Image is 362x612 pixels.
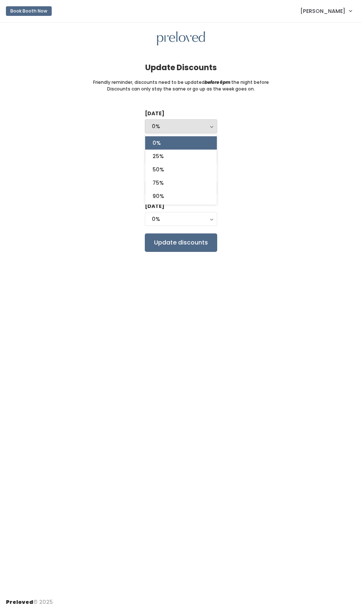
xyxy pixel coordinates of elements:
div: 0% [152,215,210,223]
button: 0% [145,212,217,226]
span: 50% [153,165,164,174]
span: 90% [153,192,164,200]
small: Friendly reminder, discounts need to be updated the night before [93,79,269,86]
span: [PERSON_NAME] [300,7,345,15]
small: Discounts can only stay the same or go up as the week goes on. [107,86,255,92]
span: 0% [153,139,161,147]
span: Preloved [6,598,33,606]
span: 75% [153,179,164,187]
label: [DATE] [145,110,164,117]
div: 0% [152,122,210,130]
a: Book Booth Now [6,3,52,19]
img: preloved logo [157,31,205,46]
button: 0% [145,119,217,133]
a: [PERSON_NAME] [293,3,359,19]
input: Update discounts [145,233,217,252]
i: before 6pm [205,79,230,85]
div: © 2025 [6,592,53,606]
label: [DATE] [145,202,164,210]
span: 25% [153,152,164,160]
h4: Update Discounts [145,63,217,72]
button: Book Booth Now [6,6,52,16]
